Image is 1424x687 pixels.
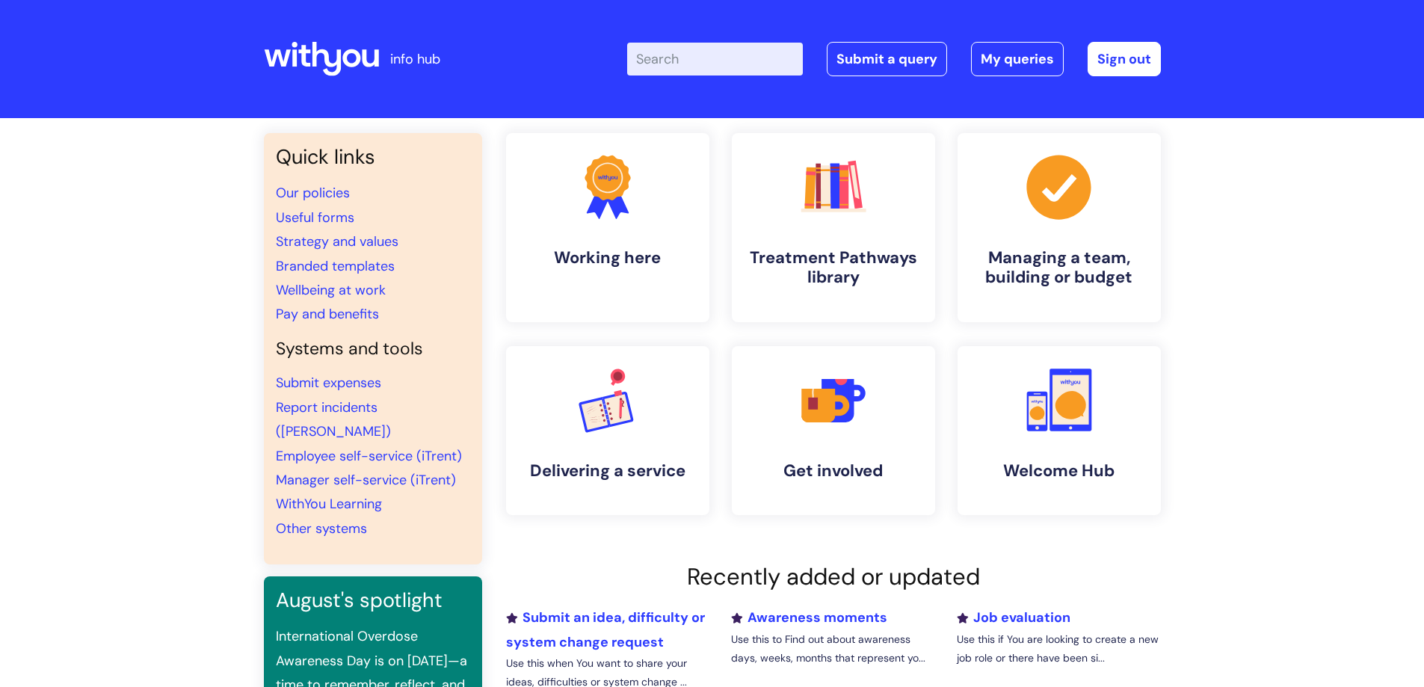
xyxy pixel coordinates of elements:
[276,398,391,440] a: Report incidents ([PERSON_NAME])
[276,232,398,250] a: Strategy and values
[276,588,470,612] h3: August's spotlight
[744,461,923,481] h4: Get involved
[276,145,470,169] h3: Quick links
[1088,42,1161,76] a: Sign out
[276,339,470,360] h4: Systems and tools
[276,209,354,227] a: Useful forms
[627,42,1161,76] div: | -
[732,133,935,322] a: Treatment Pathways library
[276,447,462,465] a: Employee self-service (iTrent)
[827,42,947,76] a: Submit a query
[627,43,803,76] input: Search
[506,346,709,515] a: Delivering a service
[957,630,1160,668] p: Use this if You are looking to create a new job role or there have been si...
[971,42,1064,76] a: My queries
[276,495,382,513] a: WithYou Learning
[731,609,887,626] a: Awareness moments
[276,305,379,323] a: Pay and benefits
[957,609,1070,626] a: Job evaluation
[744,248,923,288] h4: Treatment Pathways library
[276,281,386,299] a: Wellbeing at work
[276,471,456,489] a: Manager self-service (iTrent)
[276,520,367,537] a: Other systems
[970,248,1149,288] h4: Managing a team, building or budget
[958,346,1161,515] a: Welcome Hub
[276,184,350,202] a: Our policies
[276,374,381,392] a: Submit expenses
[506,563,1161,591] h2: Recently added or updated
[732,346,935,515] a: Get involved
[276,257,395,275] a: Branded templates
[390,47,440,71] p: info hub
[970,461,1149,481] h4: Welcome Hub
[731,630,934,668] p: Use this to Find out about awareness days, weeks, months that represent yo...
[518,248,697,268] h4: Working here
[506,133,709,322] a: Working here
[506,609,705,650] a: Submit an idea, difficulty or system change request
[958,133,1161,322] a: Managing a team, building or budget
[518,461,697,481] h4: Delivering a service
